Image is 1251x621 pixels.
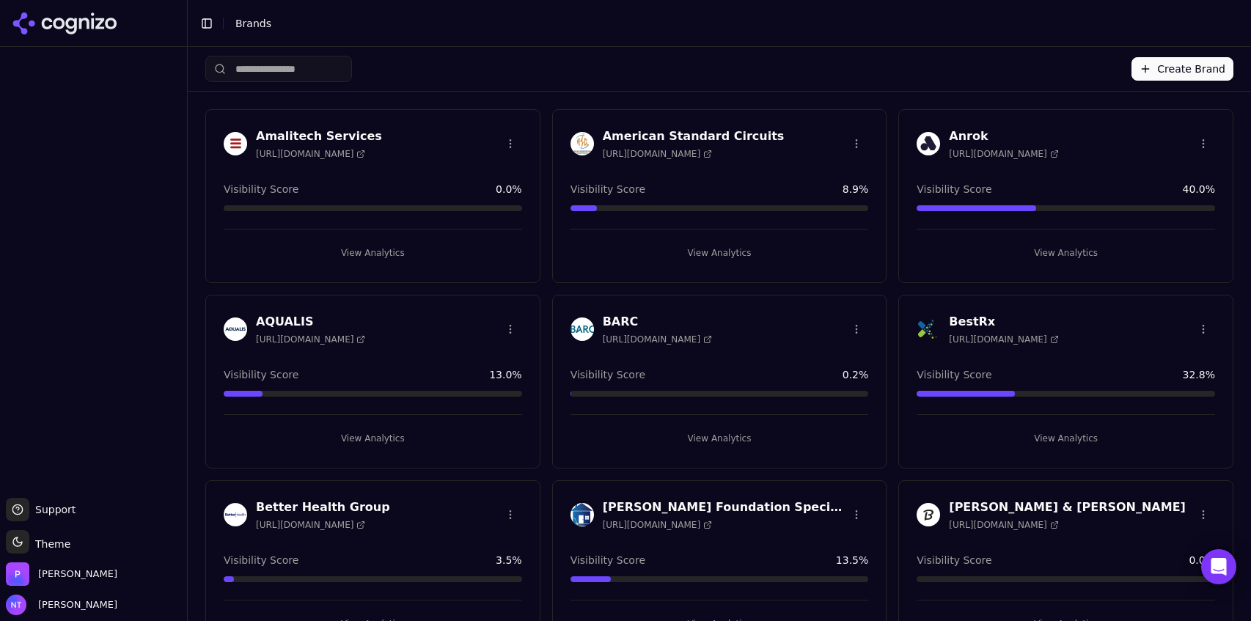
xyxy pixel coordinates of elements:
[571,132,594,155] img: American Standard Circuits
[224,182,298,196] span: Visibility Score
[843,182,869,196] span: 8.9 %
[496,182,522,196] span: 0.0 %
[603,128,785,145] h3: American Standard Circuits
[224,427,522,450] button: View Analytics
[949,499,1186,516] h3: [PERSON_NAME] & [PERSON_NAME]
[224,367,298,382] span: Visibility Score
[571,503,594,526] img: Cantey Foundation Specialists
[1189,553,1215,567] span: 0.0 %
[256,313,365,331] h3: AQUALIS
[29,538,70,550] span: Theme
[603,519,712,531] span: [URL][DOMAIN_NAME]
[571,182,645,196] span: Visibility Score
[571,553,645,567] span: Visibility Score
[32,598,117,611] span: [PERSON_NAME]
[224,503,247,526] img: Better Health Group
[1201,549,1236,584] div: Open Intercom Messenger
[1183,367,1215,382] span: 32.8 %
[843,367,869,382] span: 0.2 %
[256,334,365,345] span: [URL][DOMAIN_NAME]
[949,519,1058,531] span: [URL][DOMAIN_NAME]
[6,562,29,586] img: Perrill
[38,567,117,581] span: Perrill
[949,313,1058,331] h3: BestRx
[949,148,1058,160] span: [URL][DOMAIN_NAME]
[949,334,1058,345] span: [URL][DOMAIN_NAME]
[571,317,594,341] img: BARC
[917,132,940,155] img: Anrok
[917,367,991,382] span: Visibility Score
[489,367,521,382] span: 13.0 %
[603,148,712,160] span: [URL][DOMAIN_NAME]
[224,132,247,155] img: Amalitech Services
[917,553,991,567] span: Visibility Score
[917,317,940,341] img: BestRx
[917,503,940,526] img: Churchill & Harriman
[6,562,117,586] button: Open organization switcher
[6,595,26,615] img: Nate Tower
[256,128,382,145] h3: Amalitech Services
[917,182,991,196] span: Visibility Score
[603,334,712,345] span: [URL][DOMAIN_NAME]
[496,553,522,567] span: 3.5 %
[917,427,1215,450] button: View Analytics
[256,499,390,516] h3: Better Health Group
[836,553,868,567] span: 13.5 %
[29,502,76,517] span: Support
[1131,57,1233,81] button: Create Brand
[235,16,1210,31] nav: breadcrumb
[603,499,845,516] h3: [PERSON_NAME] Foundation Specialists
[949,128,1058,145] h3: Anrok
[224,553,298,567] span: Visibility Score
[256,148,365,160] span: [URL][DOMAIN_NAME]
[603,313,712,331] h3: BARC
[6,595,117,615] button: Open user button
[235,18,271,29] span: Brands
[571,367,645,382] span: Visibility Score
[224,317,247,341] img: AQUALIS
[571,427,869,450] button: View Analytics
[224,241,522,265] button: View Analytics
[571,241,869,265] button: View Analytics
[256,519,365,531] span: [URL][DOMAIN_NAME]
[1183,182,1215,196] span: 40.0 %
[917,241,1215,265] button: View Analytics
